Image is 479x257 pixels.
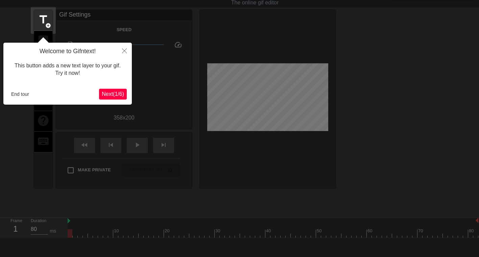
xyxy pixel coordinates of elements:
div: This button adds a new text layer to your gif. Try it now! [8,55,127,84]
button: Next [99,89,127,100]
h4: Welcome to Gifntext! [8,48,127,55]
button: Close [117,43,132,58]
button: End tour [8,89,32,99]
span: Next ( 1 / 6 ) [102,91,124,97]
